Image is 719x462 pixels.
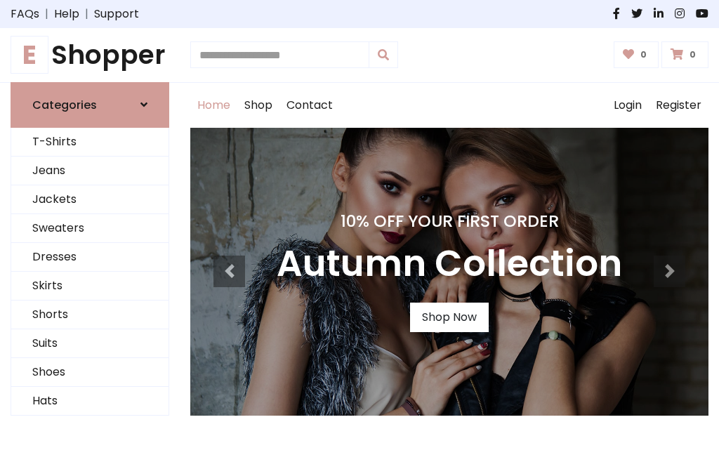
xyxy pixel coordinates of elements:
a: Home [190,83,237,128]
span: | [39,6,54,22]
a: Dresses [11,243,169,272]
a: Jackets [11,185,169,214]
a: Jeans [11,157,169,185]
a: Shop Now [410,303,489,332]
a: Categories [11,82,169,128]
a: T-Shirts [11,128,169,157]
a: Login [607,83,649,128]
a: Hats [11,387,169,416]
h1: Shopper [11,39,169,71]
a: 0 [614,41,659,68]
a: Sweaters [11,214,169,243]
a: Support [94,6,139,22]
a: Suits [11,329,169,358]
a: Contact [279,83,340,128]
h3: Autumn Collection [277,242,622,286]
h6: Categories [32,98,97,112]
span: 0 [686,48,699,61]
a: Skirts [11,272,169,301]
a: EShopper [11,39,169,71]
a: 0 [661,41,708,68]
span: 0 [637,48,650,61]
a: Help [54,6,79,22]
span: E [11,36,48,74]
a: Shoes [11,358,169,387]
span: | [79,6,94,22]
a: FAQs [11,6,39,22]
a: Shop [237,83,279,128]
a: Shorts [11,301,169,329]
h4: 10% Off Your First Order [277,211,622,231]
a: Register [649,83,708,128]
